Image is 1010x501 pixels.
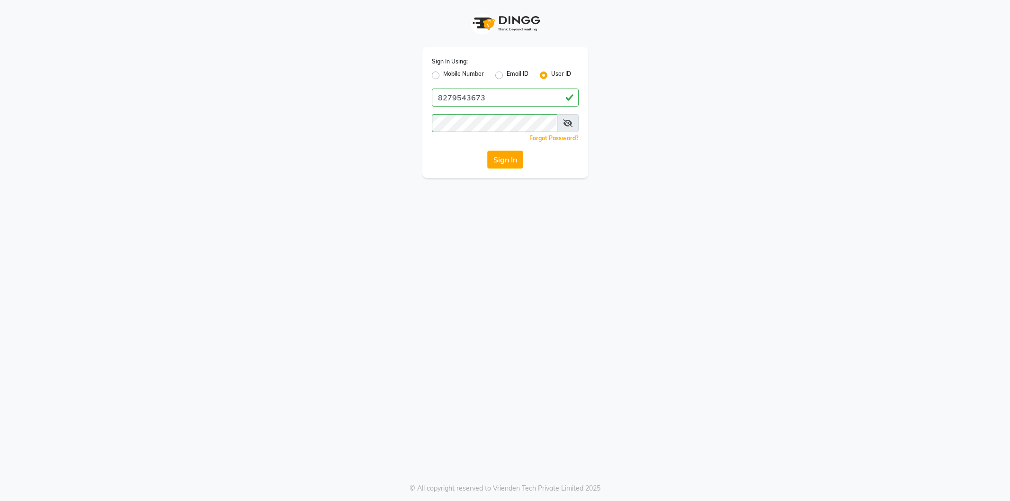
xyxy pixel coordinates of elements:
input: Username [432,89,579,107]
label: Email ID [507,70,528,81]
label: Mobile Number [443,70,484,81]
a: Forgot Password? [529,134,579,142]
input: Username [432,114,557,132]
label: User ID [551,70,571,81]
img: logo1.svg [467,9,543,37]
label: Sign In Using: [432,57,468,66]
button: Sign In [487,151,523,169]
